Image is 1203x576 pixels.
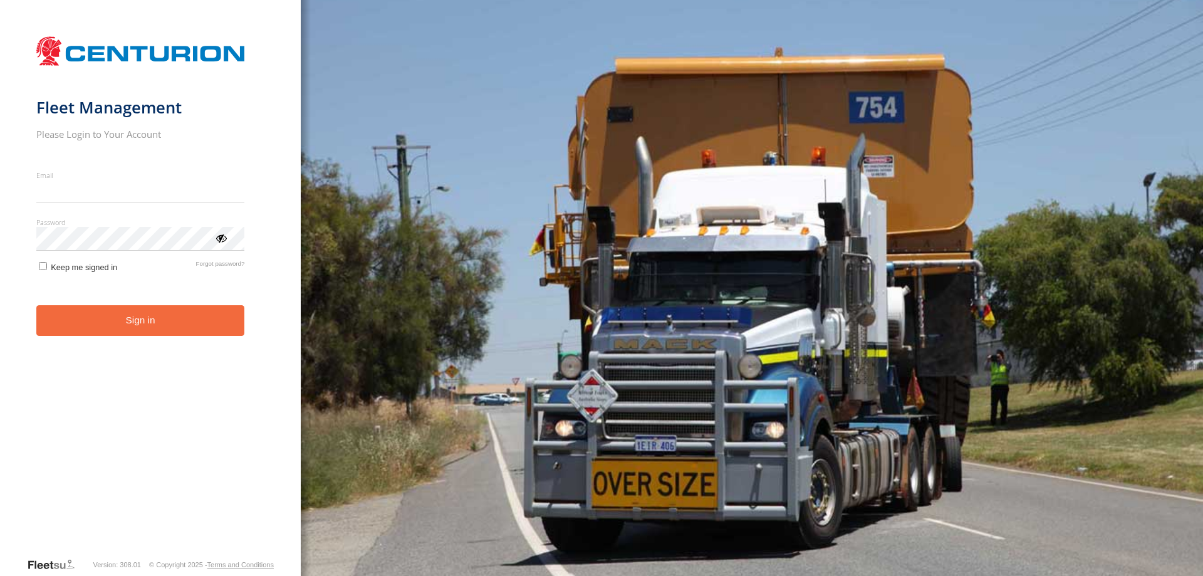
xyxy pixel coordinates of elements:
label: Email [36,170,245,180]
form: main [36,30,265,557]
button: Sign in [36,305,245,336]
div: Version: 308.01 [93,561,141,568]
a: Terms and Conditions [207,561,274,568]
a: Forgot password? [196,260,245,272]
div: ViewPassword [214,231,227,244]
h1: Fleet Management [36,97,245,118]
a: Visit our Website [27,558,85,571]
span: Keep me signed in [51,263,117,272]
h2: Please Login to Your Account [36,128,245,140]
label: Password [36,217,245,227]
img: Centurion Transport [36,35,245,67]
div: © Copyright 2025 - [149,561,274,568]
input: Keep me signed in [39,262,47,270]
